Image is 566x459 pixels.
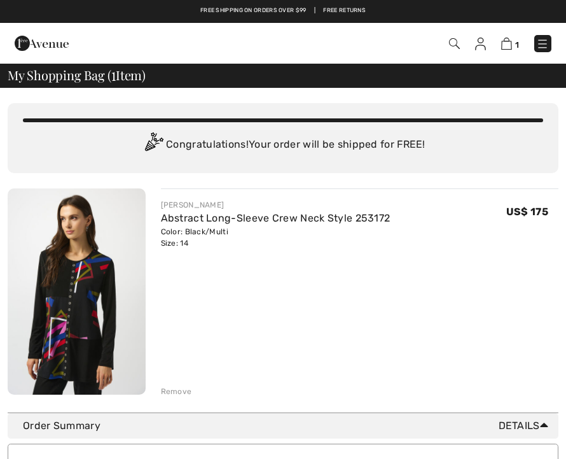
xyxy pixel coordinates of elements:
a: Free Returns [323,6,366,15]
span: Details [499,418,553,434]
span: My Shopping Bag ( Item) [8,69,146,81]
img: Shopping Bag [501,38,512,50]
img: Abstract Long-Sleeve Crew Neck Style 253172 [8,188,146,395]
img: My Info [475,38,486,50]
a: 1 [501,36,519,51]
div: Remove [161,386,192,397]
span: | [314,6,315,15]
div: Order Summary [23,418,553,434]
img: 1ère Avenue [15,31,69,56]
div: [PERSON_NAME] [161,199,390,211]
div: Color: Black/Multi Size: 14 [161,226,390,249]
img: Menu [536,38,549,50]
span: US$ 175 [506,206,548,218]
a: Free shipping on orders over $99 [200,6,307,15]
span: 1 [515,40,519,50]
div: Congratulations! Your order will be shipped for FREE! [23,132,543,158]
span: 1 [111,66,116,82]
img: Congratulation2.svg [141,132,166,158]
a: Abstract Long-Sleeve Crew Neck Style 253172 [161,212,390,224]
a: 1ère Avenue [15,36,69,48]
img: Search [449,38,460,49]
